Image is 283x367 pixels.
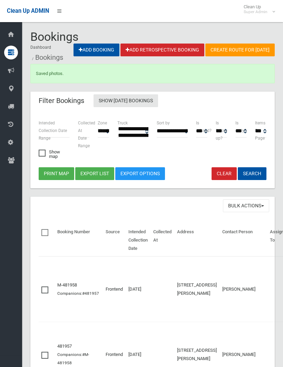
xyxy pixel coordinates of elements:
[103,224,126,256] th: Source
[120,44,204,56] a: Add Retrospective Booking
[30,30,79,44] span: Bookings
[205,44,275,56] a: Create route for [DATE]
[240,4,274,15] span: Clean Up
[30,94,92,107] header: Filter Bookings
[57,282,77,288] a: M-481958
[126,224,150,256] th: Intended Collection Date
[94,94,158,107] a: Show [DATE] Bookings
[30,64,275,83] div: Saved photos.
[115,167,165,180] a: Export Options
[212,167,237,180] a: Clear
[57,352,89,365] small: Companions:
[82,291,99,296] a: #481957
[75,167,114,180] button: Export list
[177,282,217,296] a: [STREET_ADDRESS][PERSON_NAME]
[244,9,267,15] small: Super Admin
[117,119,128,127] label: Truck
[74,44,119,56] a: Add Booking
[39,150,60,159] span: Show map
[238,167,266,180] button: Search
[174,224,219,256] th: Address
[30,51,63,64] li: Bookings
[57,344,72,349] a: 481957
[103,256,126,322] td: Frontend
[30,45,51,50] a: Dashboard
[126,256,150,322] td: [DATE]
[150,224,174,256] th: Collected At
[177,348,217,361] a: [STREET_ADDRESS][PERSON_NAME]
[57,352,89,365] a: #M-481958
[219,224,267,256] th: Contact Person
[219,256,267,322] td: [PERSON_NAME]
[57,291,100,296] small: Companions:
[55,224,103,256] th: Booking Number
[7,8,49,14] span: Clean Up ADMIN
[223,199,269,212] button: Bulk Actions
[39,167,74,180] button: Print map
